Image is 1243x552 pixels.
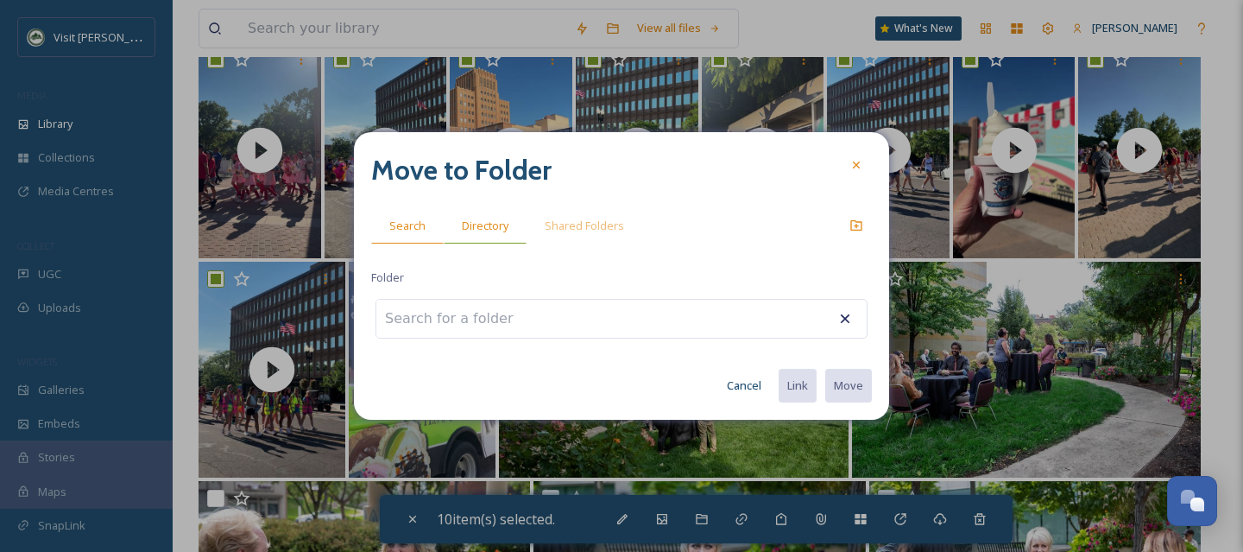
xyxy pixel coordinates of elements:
span: Shared Folders [545,218,624,234]
input: Search for a folder [376,300,566,338]
button: Open Chat [1167,476,1217,526]
span: Directory [462,218,508,234]
button: Cancel [718,369,770,403]
h2: Move to Folder [371,149,552,191]
span: Search [389,218,426,234]
button: Link [779,369,817,403]
button: Move [825,369,872,403]
span: Folder [371,270,404,286]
